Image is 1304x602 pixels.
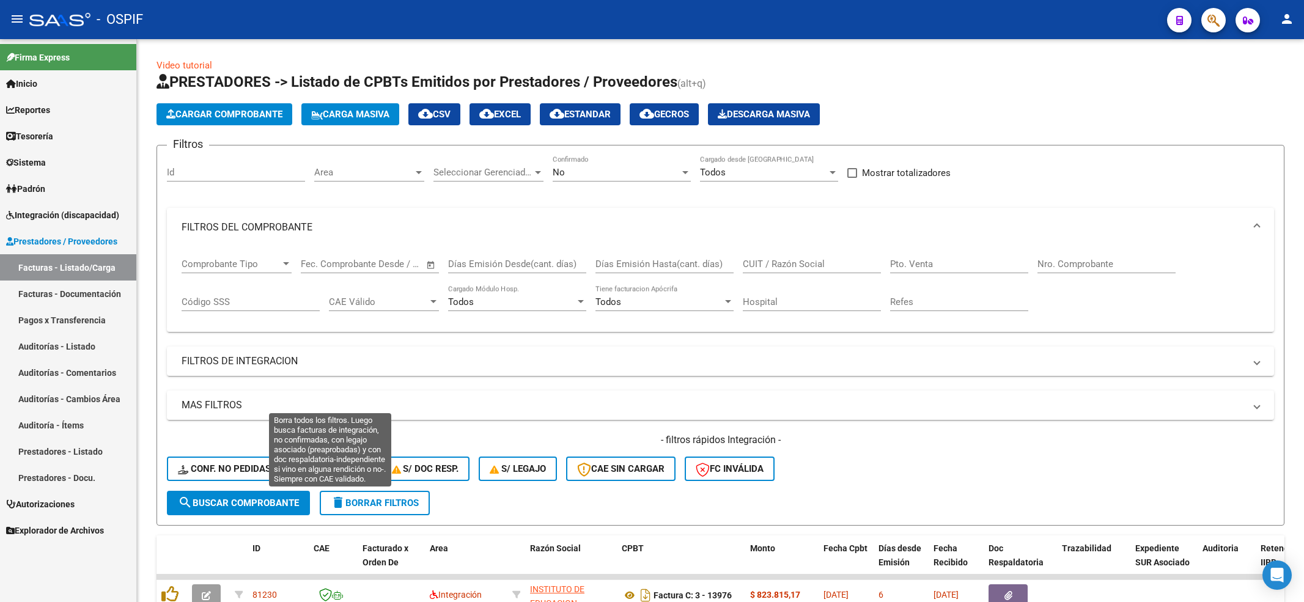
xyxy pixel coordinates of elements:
[708,103,820,125] app-download-masive: Descarga masiva de comprobantes (adjuntos)
[252,543,260,553] span: ID
[182,354,1245,368] mat-panel-title: FILTROS DE INTEGRACION
[363,543,408,567] span: Facturado x Orden De
[530,543,581,553] span: Razón Social
[6,51,70,64] span: Firma Express
[358,535,425,589] datatable-header-cell: Facturado x Orden De
[167,208,1274,247] mat-expansion-panel-header: FILTROS DEL COMPROBANTE
[182,259,281,270] span: Comprobante Tipo
[479,106,494,121] mat-icon: cloud_download
[97,6,143,33] span: - OSPIF
[418,106,433,121] mat-icon: cloud_download
[685,457,775,481] button: FC Inválida
[819,535,874,589] datatable-header-cell: Fecha Cpbt
[6,130,53,143] span: Tesorería
[425,535,507,589] datatable-header-cell: Area
[167,347,1274,376] mat-expansion-panel-header: FILTROS DE INTEGRACION
[311,109,389,120] span: Carga Masiva
[314,543,330,553] span: CAE
[167,247,1274,332] div: FILTROS DEL COMPROBANTE
[182,398,1245,412] mat-panel-title: MAS FILTROS
[750,590,800,600] strong: $ 823.815,17
[745,535,819,589] datatable-header-cell: Monto
[408,103,460,125] button: CSV
[1261,543,1300,567] span: Retencion IIBB
[595,296,621,307] span: Todos
[989,543,1044,567] span: Doc Respaldatoria
[418,109,451,120] span: CSV
[630,103,699,125] button: Gecros
[433,167,532,178] span: Seleccionar Gerenciador
[167,433,1274,447] h4: - filtros rápidos Integración -
[157,73,677,90] span: PRESTADORES -> Listado de CPBTs Emitidos por Prestadores / Proveedores
[654,590,732,600] strong: Factura C: 3 - 13976
[309,535,358,589] datatable-header-cell: CAE
[178,463,271,474] span: Conf. no pedidas
[617,535,745,589] datatable-header-cell: CPBT
[430,543,448,553] span: Area
[392,463,459,474] span: S/ Doc Resp.
[540,103,621,125] button: Estandar
[291,457,372,481] button: Completa
[934,543,968,567] span: Fecha Recibido
[984,535,1057,589] datatable-header-cell: Doc Respaldatoria
[167,457,282,481] button: Conf. no pedidas
[1262,560,1292,590] div: Open Intercom Messenger
[479,457,557,481] button: S/ legajo
[6,235,117,248] span: Prestadores / Proveedores
[167,391,1274,420] mat-expansion-panel-header: MAS FILTROS
[1062,543,1111,553] span: Trazabilidad
[10,12,24,26] mat-icon: menu
[862,166,951,180] span: Mostrar totalizadores
[430,590,482,600] span: Integración
[879,543,921,567] span: Días desde Emisión
[252,590,277,600] span: 81230
[248,535,309,589] datatable-header-cell: ID
[6,103,50,117] span: Reportes
[1203,543,1239,553] span: Auditoria
[879,590,883,600] span: 6
[525,535,617,589] datatable-header-cell: Razón Social
[182,221,1245,234] mat-panel-title: FILTROS DEL COMPROBANTE
[178,495,193,510] mat-icon: search
[157,60,212,71] a: Video tutorial
[490,463,546,474] span: S/ legajo
[302,463,361,474] span: Completa
[301,259,350,270] input: Fecha inicio
[314,167,413,178] span: Area
[448,296,474,307] span: Todos
[639,106,654,121] mat-icon: cloud_download
[331,497,419,508] span: Borrar Filtros
[157,103,292,125] button: Cargar Comprobante
[381,457,470,481] button: S/ Doc Resp.
[167,136,209,153] h3: Filtros
[696,463,764,474] span: FC Inválida
[550,109,611,120] span: Estandar
[1135,543,1190,567] span: Expediente SUR Asociado
[700,167,726,178] span: Todos
[1130,535,1198,589] datatable-header-cell: Expediente SUR Asociado
[566,457,676,481] button: CAE SIN CARGAR
[6,182,45,196] span: Padrón
[470,103,531,125] button: EXCEL
[6,77,37,90] span: Inicio
[329,296,428,307] span: CAE Válido
[479,109,521,120] span: EXCEL
[874,535,929,589] datatable-header-cell: Días desde Emisión
[553,167,565,178] span: No
[823,590,849,600] span: [DATE]
[622,543,644,553] span: CPBT
[708,103,820,125] button: Descarga Masiva
[718,109,810,120] span: Descarga Masiva
[361,259,421,270] input: Fecha fin
[301,103,399,125] button: Carga Masiva
[6,156,46,169] span: Sistema
[677,78,706,89] span: (alt+q)
[1057,535,1130,589] datatable-header-cell: Trazabilidad
[750,543,775,553] span: Monto
[6,524,104,537] span: Explorador de Archivos
[550,106,564,121] mat-icon: cloud_download
[331,495,345,510] mat-icon: delete
[6,497,75,511] span: Autorizaciones
[320,491,430,515] button: Borrar Filtros
[178,497,299,508] span: Buscar Comprobante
